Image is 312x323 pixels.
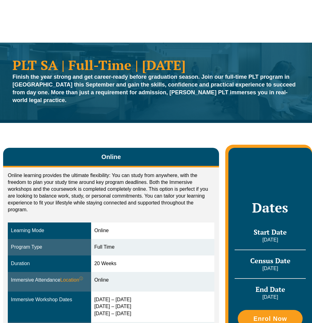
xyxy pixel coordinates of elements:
span: End Date [256,285,285,294]
p: [DATE] [235,236,306,243]
div: Online [94,227,211,234]
div: Program Type [11,244,88,251]
span: Census Date [250,256,290,265]
span: Enrol Now [253,316,287,322]
span: Start Date [254,227,287,236]
h1: PLT SA | Full-Time | [DATE] [12,58,300,72]
div: Immersive Workshop Dates [11,296,88,303]
div: Online [94,277,211,284]
div: Learning Mode [11,227,88,234]
span: Location [60,277,83,284]
div: Duration [11,260,88,267]
sup: ⓘ [79,276,83,281]
strong: Finish the year strong and get career-ready before graduation season. Join our full-time PLT prog... [12,74,296,103]
div: 20 Weeks [94,260,211,267]
h2: Dates [235,200,306,215]
span: Online [101,152,121,161]
p: Online learning provides the ultimate flexibility: You can study from anywhere, with the freedom ... [8,172,214,213]
div: Immersive Attendance [11,277,88,284]
div: [DATE] – [DATE] [DATE] – [DATE] [DATE] – [DATE] [94,296,211,318]
div: Full Time [94,244,211,251]
p: [DATE] [235,294,306,301]
p: [DATE] [235,265,306,272]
